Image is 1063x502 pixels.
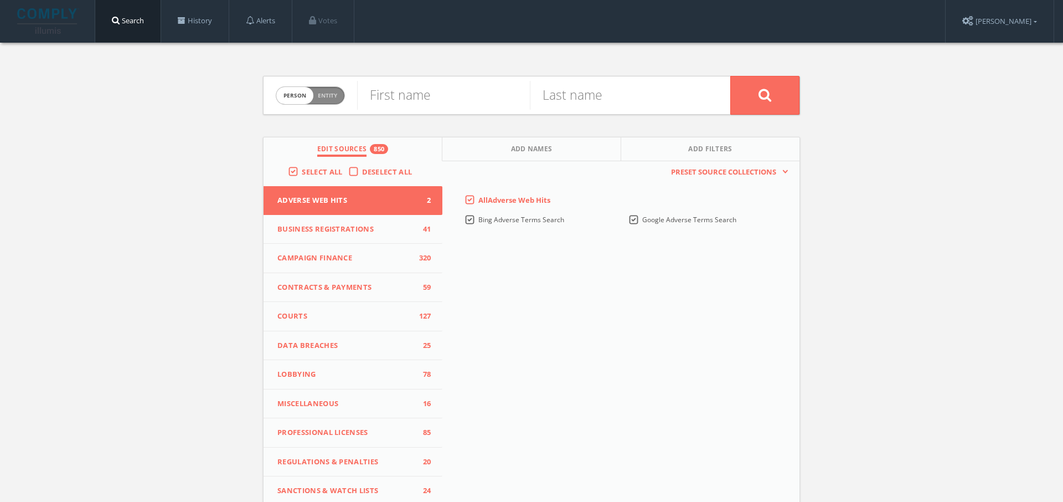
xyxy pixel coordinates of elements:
[277,253,415,264] span: Campaign Finance
[318,91,337,100] span: Entity
[415,457,431,468] span: 20
[264,448,442,477] button: Regulations & Penalties20
[688,144,732,157] span: Add Filters
[415,427,431,438] span: 85
[264,360,442,390] button: Lobbying78
[264,215,442,244] button: Business Registrations41
[642,215,736,224] span: Google Adverse Terms Search
[276,87,313,104] span: person
[415,398,431,409] span: 16
[665,167,788,178] button: Preset Source Collections
[511,144,553,157] span: Add Names
[277,398,415,409] span: Miscellaneous
[415,485,431,496] span: 24
[264,137,442,161] button: Edit Sources850
[415,224,431,235] span: 41
[264,331,442,361] button: Data Breaches25
[362,167,412,177] span: Deselect All
[478,215,564,224] span: Bing Adverse Terms Search
[302,167,342,177] span: Select All
[415,369,431,380] span: 78
[370,144,388,154] div: 850
[277,427,415,438] span: Professional Licenses
[277,457,415,468] span: Regulations & Penalties
[264,418,442,448] button: Professional Licenses85
[415,311,431,322] span: 127
[277,282,415,293] span: Contracts & Payments
[277,340,415,351] span: Data Breaches
[264,273,442,303] button: Contracts & Payments59
[277,311,415,322] span: Courts
[621,137,799,161] button: Add Filters
[277,485,415,496] span: Sanctions & Watch Lists
[264,244,442,273] button: Campaign Finance320
[478,195,550,205] span: All Adverse Web Hits
[264,186,442,215] button: Adverse Web Hits2
[277,224,415,235] span: Business Registrations
[415,340,431,351] span: 25
[277,195,415,206] span: Adverse Web Hits
[317,144,367,157] span: Edit Sources
[442,137,621,161] button: Add Names
[264,302,442,331] button: Courts127
[277,369,415,380] span: Lobbying
[415,195,431,206] span: 2
[415,253,431,264] span: 320
[264,390,442,419] button: Miscellaneous16
[665,167,782,178] span: Preset Source Collections
[17,8,79,34] img: illumis
[415,282,431,293] span: 59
